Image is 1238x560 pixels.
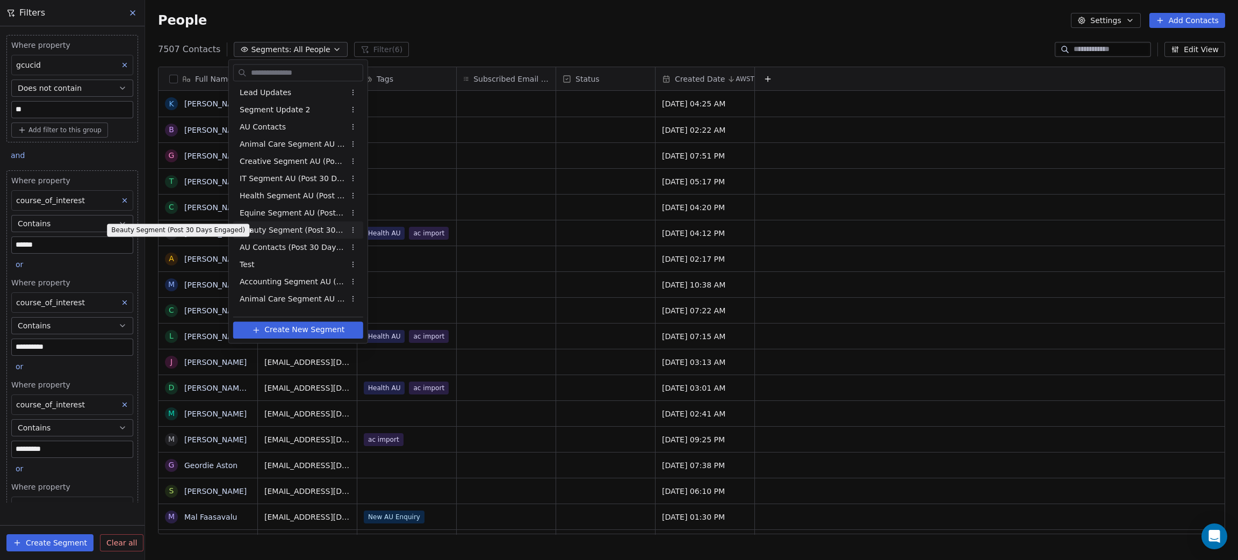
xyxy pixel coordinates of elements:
p: Beauty Segment (Post 30 Days Engaged) [111,226,245,234]
div: Suggestions [233,49,363,393]
span: Equine Segment AU (Post 30 Days Engaged) [240,207,345,219]
span: Lead Updates [240,87,291,98]
span: Animal Care Segment AU (Post 30 Days Engaged 14 Days) [240,293,345,305]
span: IT Segment AU (Post 30 Days Engaged) [240,173,345,184]
span: AU Contacts [240,121,286,133]
span: AU Contacts (Post 30 Days Engaged) [240,242,345,253]
span: Accounting Segment AU (Post 30 Days Engaged) [240,276,345,288]
span: Beauty Segment (Post 30 Days Engaged) [240,225,345,236]
span: Test [240,259,255,270]
span: Segment Update 2 [240,104,311,116]
span: Animal Care Segment AU (Post 30 Days Engaged) [240,139,345,150]
span: Health Segment AU (Post 30 Days Engaged) [240,190,345,202]
button: Create New Segment [233,321,363,339]
span: Business Segment AU (Post 30 Days Engaged) [240,311,345,322]
span: Creative Segment AU (Post 30 Days Engaged) [240,156,345,167]
span: Create New Segment [264,325,344,336]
